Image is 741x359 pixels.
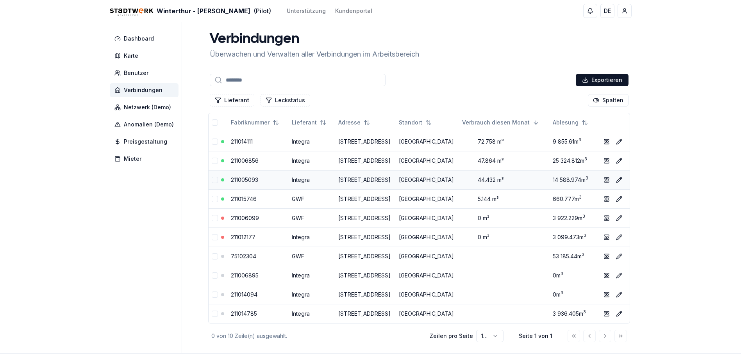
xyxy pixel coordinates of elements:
[124,103,171,111] span: Netzwerk (Demo)
[110,135,182,149] a: Preisgestaltung
[289,132,336,151] td: Integra
[289,170,336,189] td: Integra
[334,116,375,129] button: Not sorted. Click to sort ascending.
[561,271,563,276] sup: 3
[226,116,284,129] button: Not sorted. Click to sort ascending.
[553,214,594,222] div: 3 922.229 m
[110,117,182,132] a: Anomalien (Demo)
[600,4,614,18] button: DE
[287,116,331,129] button: Not sorted. Click to sort ascending.
[212,158,218,164] button: Zeile auswählen
[212,139,218,145] button: Zeile auswählen
[588,94,629,107] button: Spalten ankreuzen
[516,332,555,340] div: Seite 1 von 1
[396,266,459,285] td: [GEOGRAPHIC_DATA]
[124,121,174,128] span: Anomalien (Demo)
[212,291,218,298] button: Zeile auswählen
[231,138,253,145] a: 211014111
[124,35,154,43] span: Dashboard
[604,7,611,15] span: DE
[338,291,391,298] a: [STREET_ADDRESS]
[212,196,218,202] button: Zeile auswählen
[231,253,256,259] a: 75102304
[396,151,459,170] td: [GEOGRAPHIC_DATA]
[289,266,336,285] td: Integra
[254,6,271,16] span: (Pilot)
[396,304,459,323] td: [GEOGRAPHIC_DATA]
[396,170,459,189] td: [GEOGRAPHIC_DATA]
[430,332,473,340] p: Zeilen pro Seite
[553,233,594,241] div: 3 099.473 m
[586,176,588,181] sup: 3
[231,157,259,164] a: 211006856
[338,195,391,202] a: [STREET_ADDRESS]
[462,119,530,126] span: Verbrauch diesen Monat
[335,7,372,15] a: Kundenportal
[338,215,391,221] a: [STREET_ADDRESS]
[212,234,218,240] button: Zeile auswählen
[124,86,162,94] span: Verbindungen
[110,83,182,97] a: Verbindungen
[462,214,546,222] div: 0 m³
[462,195,546,203] div: 5.144 m³
[548,116,593,129] button: Not sorted. Click to sort ascending.
[553,252,594,260] div: 53 185.44 m
[579,137,581,142] sup: 3
[576,74,629,86] button: Exportieren
[124,155,141,163] span: Mieter
[210,32,419,47] h1: Verbindungen
[338,138,391,145] a: [STREET_ADDRESS]
[338,253,391,259] a: [STREET_ADDRESS]
[157,6,250,16] span: Winterthur - [PERSON_NAME]
[289,227,336,247] td: Integra
[210,94,254,107] button: Zeilen filtern
[212,272,218,279] button: Zeile auswählen
[212,177,218,183] button: Zeile auswählen
[584,233,586,238] sup: 3
[338,272,391,279] a: [STREET_ADDRESS]
[289,304,336,323] td: Integra
[287,7,326,15] a: Unterstützung
[289,247,336,266] td: GWF
[110,152,182,166] a: Mieter
[231,195,257,202] a: 211015746
[338,157,391,164] a: [STREET_ADDRESS]
[212,253,218,259] button: Zeile auswählen
[553,176,594,184] div: 14 588.974 m
[462,176,546,184] div: 44.432 m³
[338,176,391,183] a: [STREET_ADDRESS]
[231,176,258,183] a: 211005093
[396,227,459,247] td: [GEOGRAPHIC_DATA]
[583,309,586,315] sup: 3
[338,119,361,126] span: Adresse
[231,310,257,317] a: 211014785
[289,208,336,227] td: GWF
[399,119,422,126] span: Standort
[582,252,584,257] sup: 3
[124,52,138,60] span: Karte
[462,233,546,241] div: 0 m³
[457,116,544,129] button: Sorted descending. Click to sort ascending.
[110,49,182,63] a: Karte
[553,138,594,146] div: 9 855.61 m
[396,285,459,304] td: [GEOGRAPHIC_DATA]
[212,311,218,317] button: Zeile auswählen
[582,214,585,219] sup: 3
[110,100,182,114] a: Netzwerk (Demo)
[481,332,490,339] span: 100
[396,189,459,208] td: [GEOGRAPHIC_DATA]
[231,234,255,240] a: 211012177
[124,69,148,77] span: Benutzer
[396,132,459,151] td: [GEOGRAPHIC_DATA]
[396,208,459,227] td: [GEOGRAPHIC_DATA]
[231,291,257,298] a: 211014094
[289,189,336,208] td: GWF
[553,310,594,318] div: 3 936.405 m
[210,49,419,60] p: Überwachen und Verwalten aller Verbindungen im Arbeitsbereich
[124,138,167,146] span: Preisgestaltung
[261,94,310,107] button: Zeilen filtern
[462,157,546,165] div: 47.864 m³
[584,156,587,162] sup: 3
[231,272,259,279] a: 211006895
